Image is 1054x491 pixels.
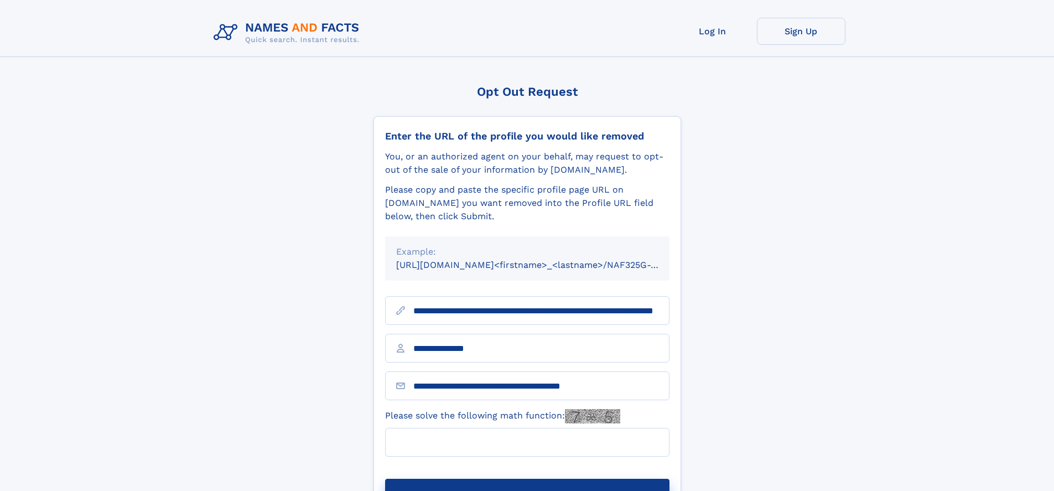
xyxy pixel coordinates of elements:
[373,85,681,99] div: Opt Out Request
[385,130,669,142] div: Enter the URL of the profile you would like removed
[396,260,690,270] small: [URL][DOMAIN_NAME]<firstname>_<lastname>/NAF325G-xxxxxxxx
[385,150,669,177] div: You, or an authorized agent on your behalf, may request to opt-out of the sale of your informatio...
[385,409,620,423] label: Please solve the following math function:
[668,18,757,45] a: Log In
[757,18,845,45] a: Sign Up
[396,245,658,259] div: Example:
[385,183,669,223] div: Please copy and paste the specific profile page URL on [DOMAIN_NAME] you want removed into the Pr...
[209,18,368,48] img: Logo Names and Facts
